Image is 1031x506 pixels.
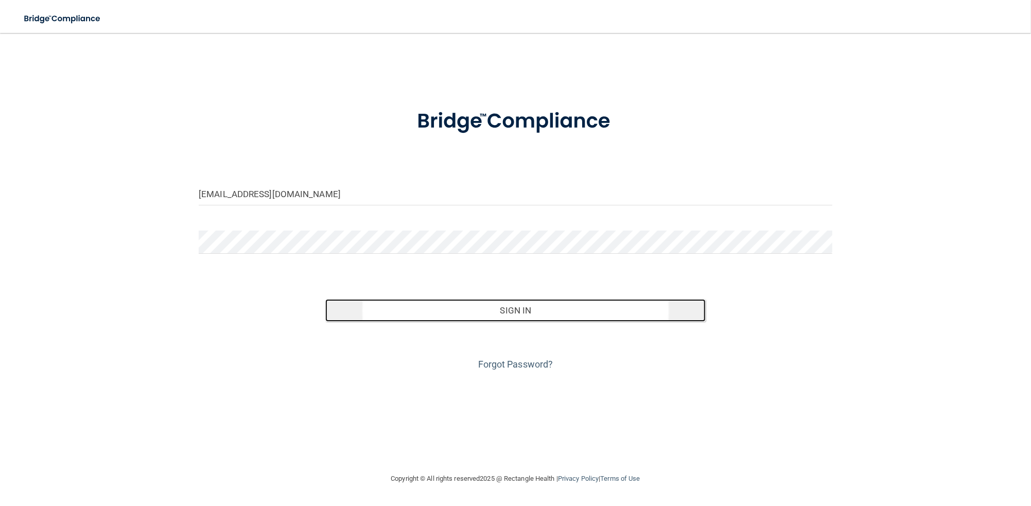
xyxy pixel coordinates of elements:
a: Privacy Policy [558,475,599,482]
img: bridge_compliance_login_screen.278c3ca4.svg [396,95,636,148]
div: Copyright © All rights reserved 2025 @ Rectangle Health | | [328,462,704,495]
a: Terms of Use [600,475,640,482]
button: Sign In [325,299,705,322]
a: Forgot Password? [478,359,553,370]
input: Email [199,182,832,205]
img: bridge_compliance_login_screen.278c3ca4.svg [15,8,110,29]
